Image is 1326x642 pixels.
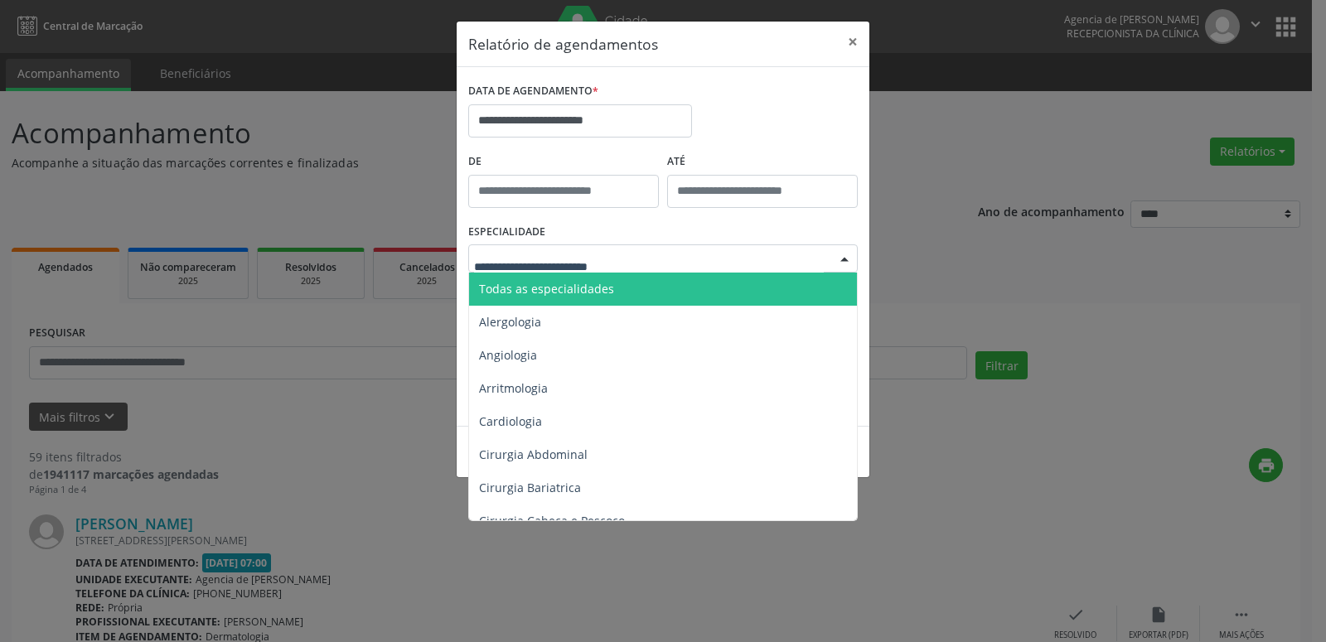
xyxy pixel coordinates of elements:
[468,79,598,104] label: DATA DE AGENDAMENTO
[479,480,581,495] span: Cirurgia Bariatrica
[479,347,537,363] span: Angiologia
[479,513,625,529] span: Cirurgia Cabeça e Pescoço
[468,33,658,55] h5: Relatório de agendamentos
[667,149,858,175] label: ATÉ
[479,380,548,396] span: Arritmologia
[468,220,545,245] label: ESPECIALIDADE
[479,281,614,297] span: Todas as especialidades
[479,314,541,330] span: Alergologia
[836,22,869,62] button: Close
[468,149,659,175] label: De
[479,413,542,429] span: Cardiologia
[479,447,588,462] span: Cirurgia Abdominal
